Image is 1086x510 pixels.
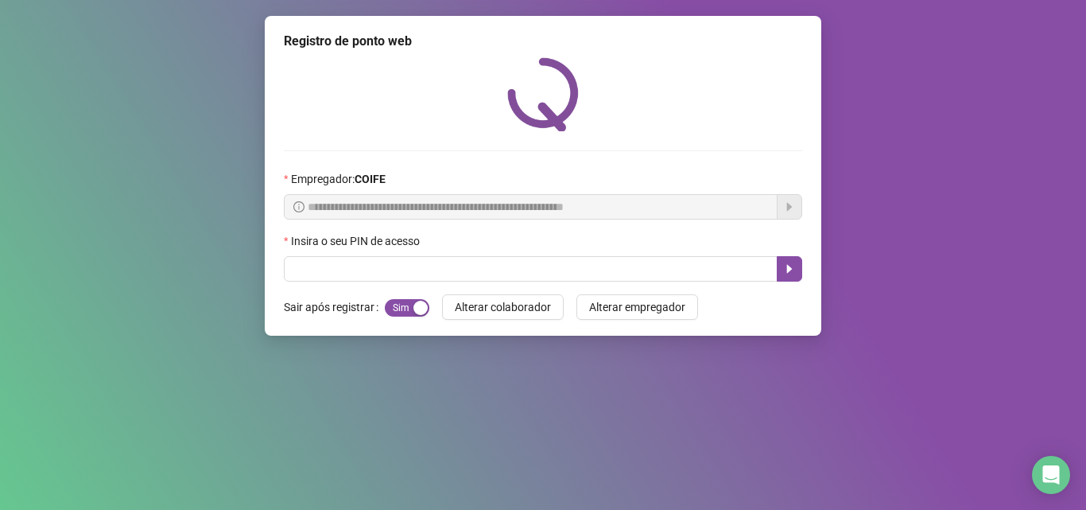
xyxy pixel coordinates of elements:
[1032,456,1070,494] div: Open Intercom Messenger
[442,294,564,320] button: Alterar colaborador
[507,57,579,131] img: QRPoint
[589,298,685,316] span: Alterar empregador
[455,298,551,316] span: Alterar colaborador
[293,201,304,212] span: info-circle
[284,32,802,51] div: Registro de ponto web
[284,294,385,320] label: Sair após registrar
[783,263,796,275] span: caret-right
[284,232,430,250] label: Insira o seu PIN de acesso
[576,294,698,320] button: Alterar empregador
[291,170,386,188] span: Empregador :
[355,173,386,185] strong: COIFE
